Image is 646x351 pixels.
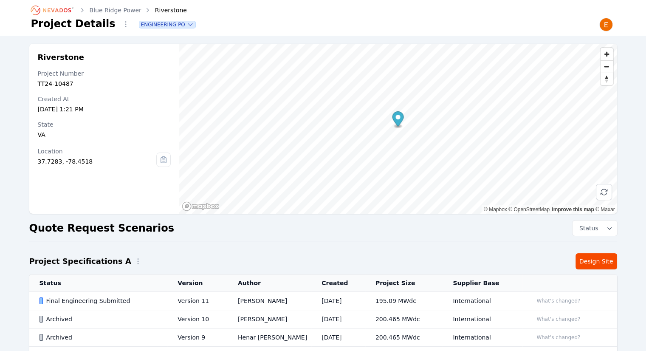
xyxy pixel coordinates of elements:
nav: Breadcrumb [31,3,187,17]
th: Author [228,275,311,292]
a: Mapbox homepage [182,201,219,211]
th: Created [311,275,365,292]
div: Archived [39,315,164,323]
th: Project Size [365,275,443,292]
a: Design Site [575,253,617,269]
tr: ArchivedVersion 9Henar [PERSON_NAME][DATE]200.465 MWdcInternationalWhat's changed? [29,328,617,347]
div: Archived [39,333,164,342]
td: 200.465 MWdc [365,328,443,347]
tr: ArchivedVersion 10[PERSON_NAME][DATE]200.465 MWdcInternationalWhat's changed? [29,310,617,328]
div: 37.7283, -78.4518 [38,157,157,166]
a: Improve this map [552,207,594,212]
th: Supplier Base [443,275,522,292]
td: Version 11 [167,292,228,310]
td: [PERSON_NAME] [228,292,311,310]
td: 200.465 MWdc [365,310,443,328]
button: What's changed? [533,333,584,342]
img: Emily Walker [599,18,613,31]
div: Riverstone [143,6,187,14]
h2: Riverstone [38,52,171,62]
td: International [443,328,522,347]
button: Zoom in [601,48,613,60]
div: TT24-10487 [38,79,171,88]
span: Zoom out [601,61,613,73]
div: VA [38,130,171,139]
td: [DATE] [311,292,365,310]
div: [DATE] 1:21 PM [38,105,171,113]
div: Final Engineering Submitted [39,297,164,305]
a: Mapbox [484,207,507,212]
td: Version 9 [167,328,228,347]
button: Engineering PO [139,21,195,28]
button: Reset bearing to north [601,73,613,85]
div: State [38,120,171,129]
a: Maxar [595,207,615,212]
button: What's changed? [533,314,584,324]
tr: Final Engineering SubmittedVersion 11[PERSON_NAME][DATE]195.09 MWdcInternationalWhat's changed? [29,292,617,310]
button: What's changed? [533,296,584,306]
th: Status [29,275,168,292]
td: [DATE] [311,310,365,328]
td: [DATE] [311,328,365,347]
div: Created At [38,95,171,103]
td: Henar [PERSON_NAME] [228,328,311,347]
td: 195.09 MWdc [365,292,443,310]
td: Version 10 [167,310,228,328]
th: Version [167,275,228,292]
h2: Project Specifications A [29,255,131,267]
div: Location [38,147,157,156]
span: Status [576,224,598,232]
canvas: Map [179,44,617,214]
td: International [443,292,522,310]
td: [PERSON_NAME] [228,310,311,328]
button: Zoom out [601,60,613,73]
button: Status [573,221,617,236]
a: OpenStreetMap [508,207,550,212]
td: International [443,310,522,328]
div: Project Number [38,69,171,78]
h2: Quote Request Scenarios [29,221,174,235]
a: Blue Ridge Power [90,6,141,14]
h1: Project Details [31,17,116,31]
div: Map marker [392,111,404,129]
